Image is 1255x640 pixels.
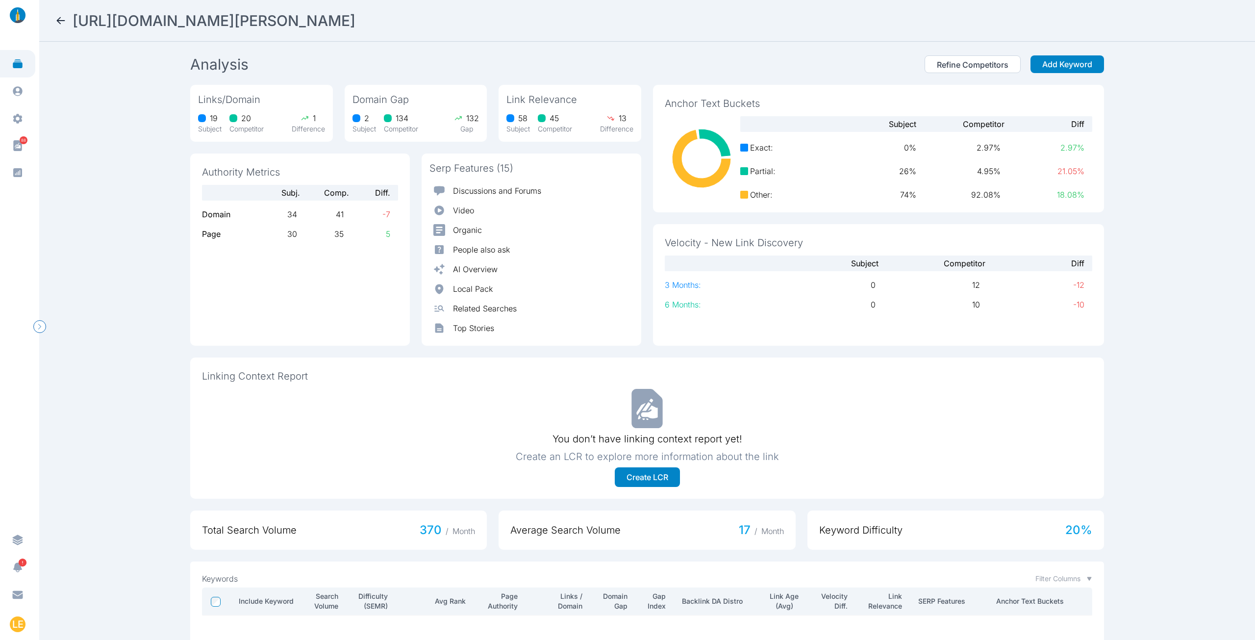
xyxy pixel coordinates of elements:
span: -7 [344,208,390,220]
span: 2.97 % [1001,142,1085,154]
h2: Analysis [190,55,249,73]
span: 26 % [832,165,917,177]
span: 132 [466,112,479,124]
span: Velocity - New Link Discovery [665,236,1092,250]
span: Comp. [300,187,349,199]
span: Month [452,526,475,536]
p: Difficulty (SEMR) [354,591,388,611]
span: 35 [297,228,344,240]
p: AI Overview [453,263,498,275]
p: Related Searches [453,303,517,314]
span: 74 % [832,189,917,201]
span: -10 [980,299,1084,310]
p: Competitor [229,124,264,134]
span: Serp Features (15) [429,161,633,175]
p: Avg Rank [404,596,466,606]
p: Link Age (Avg) [768,591,801,611]
img: linklaunch_small.2ae18699.png [6,7,29,23]
span: Total Search Volume [202,523,297,537]
button: Filter Columns [1035,574,1092,584]
span: 45 [550,112,559,124]
span: 58 [518,112,527,124]
span: 12 [876,279,980,291]
span: 41 [297,208,344,220]
span: 18.08 % [1001,189,1085,201]
span: 2 [364,112,369,124]
span: 1 [313,112,316,124]
p: Page [202,228,251,240]
span: 0 % [832,142,917,154]
p: Gap Index [644,591,666,611]
span: Link Relevance [506,93,633,106]
h2: https://justicecounts.com/garner-personal-injury-lawyer/ [73,12,355,29]
span: 134 [396,112,408,124]
span: 5 [344,228,390,240]
p: Page Authority [482,591,518,611]
button: Create LCR [615,467,680,487]
span: 20 [241,112,251,124]
p: Domain [202,208,251,220]
p: Backlink DA Distro [682,596,760,606]
span: Competitor [916,118,1004,130]
p: Discussions and Forums [453,185,541,197]
span: 34 [251,208,297,220]
span: Anchor Text Buckets [665,97,1092,110]
span: Domain Gap [352,93,479,106]
p: Links / Domain [534,591,582,611]
span: 88 [20,136,27,144]
span: 10 [876,299,980,310]
span: Linking Context Report [202,369,1092,383]
span: Keyword Difficulty [819,523,903,537]
span: 2.97 % [916,142,1001,154]
p: SERP Features [918,596,988,606]
button: Add Keyword [1030,55,1104,73]
span: 4.95 % [916,165,1001,177]
p: Keywords [202,574,238,584]
span: 19 [210,112,218,124]
p: People also ask [453,244,510,256]
p: Competitor [538,124,572,134]
span: Diff. [349,187,398,199]
p: Anchor Text Buckets [996,596,1088,606]
span: 21.05 % [1001,165,1085,177]
span: Subject [772,257,878,269]
p: Subject [352,124,376,134]
span: / [754,526,757,536]
p: Subject [198,124,222,134]
span: Competitor [878,257,985,269]
p: Link Relevance [864,591,902,611]
p: Velocity Diff. [817,591,848,611]
span: 30 [251,228,297,240]
p: Competitor [384,124,418,134]
p: Create an LCR to explore more information about the link [516,450,779,463]
span: 370 [420,522,475,538]
p: Organic [453,224,482,236]
p: Gap [460,124,473,134]
p: Video [453,205,474,216]
p: Search Volume [310,591,338,611]
p: Local Pack [453,283,493,295]
span: -12 [980,279,1084,291]
p: Top Stories [453,322,494,334]
p: Domain Gap [599,591,627,611]
p: You don’t have linking context report yet! [552,432,742,446]
span: 0 [771,279,876,291]
button: Refine Competitors [925,55,1021,73]
span: 13 [619,112,627,124]
span: Diff [985,257,1092,269]
span: Subj. [251,187,300,199]
span: Filter Columns [1035,574,1080,584]
span: Partial : [750,165,776,177]
span: / [446,526,449,536]
span: 20 % [1065,522,1092,538]
p: 6 Months: [665,299,771,310]
span: Diff [1004,118,1093,130]
span: 92.08 % [916,189,1001,201]
span: 0 [771,299,876,310]
span: Month [761,526,784,536]
p: Difference [600,124,633,134]
p: Include Keyword [233,596,294,606]
span: Authority Metrics [202,165,398,179]
span: Average Search Volume [510,523,621,537]
span: Exact : [750,142,773,154]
